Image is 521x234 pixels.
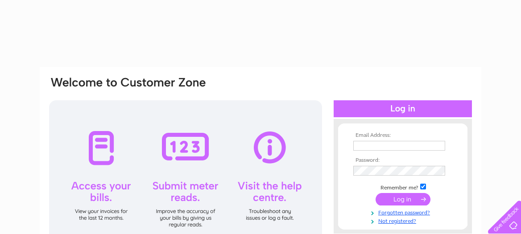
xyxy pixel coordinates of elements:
th: Email Address: [351,132,455,139]
th: Password: [351,157,455,164]
td: Remember me? [351,182,455,191]
a: Forgotten password? [353,208,455,216]
input: Submit [376,193,430,205]
a: Not registered? [353,216,455,225]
